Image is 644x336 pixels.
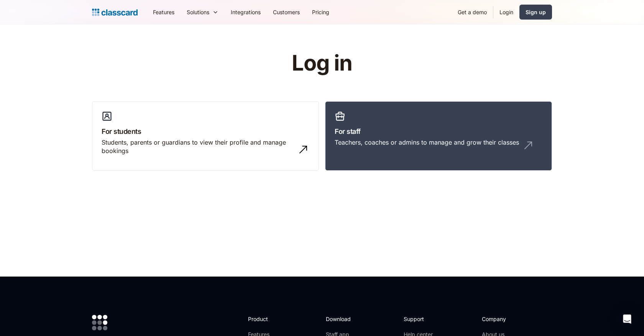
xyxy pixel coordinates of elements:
div: Sign up [526,8,546,16]
a: Login [493,3,519,21]
div: Open Intercom Messenger [618,310,636,328]
a: Pricing [306,3,335,21]
h3: For staff [335,126,542,137]
div: Solutions [187,8,209,16]
h2: Support [404,315,435,323]
a: Integrations [225,3,267,21]
a: For studentsStudents, parents or guardians to view their profile and manage bookings [92,101,319,171]
h2: Download [326,315,357,323]
a: For staffTeachers, coaches or admins to manage and grow their classes [325,101,552,171]
div: Students, parents or guardians to view their profile and manage bookings [102,138,294,155]
h2: Company [482,315,533,323]
div: Solutions [181,3,225,21]
h2: Product [248,315,289,323]
a: home [92,7,138,18]
a: Sign up [519,5,552,20]
h1: Log in [200,51,444,75]
a: Features [147,3,181,21]
div: Teachers, coaches or admins to manage and grow their classes [335,138,519,147]
h3: For students [102,126,309,137]
a: Customers [267,3,306,21]
a: Get a demo [452,3,493,21]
